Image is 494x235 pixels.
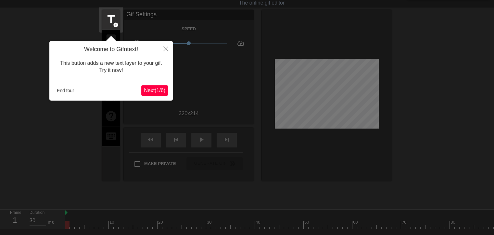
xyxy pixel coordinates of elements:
[54,46,168,53] h4: Welcome to Gifntext!
[54,86,77,95] button: End tour
[144,88,165,93] span: Next ( 1 / 6 )
[54,53,168,81] div: This button adds a new text layer to your gif. Try it now!
[158,41,173,56] button: Close
[141,85,168,96] button: Next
